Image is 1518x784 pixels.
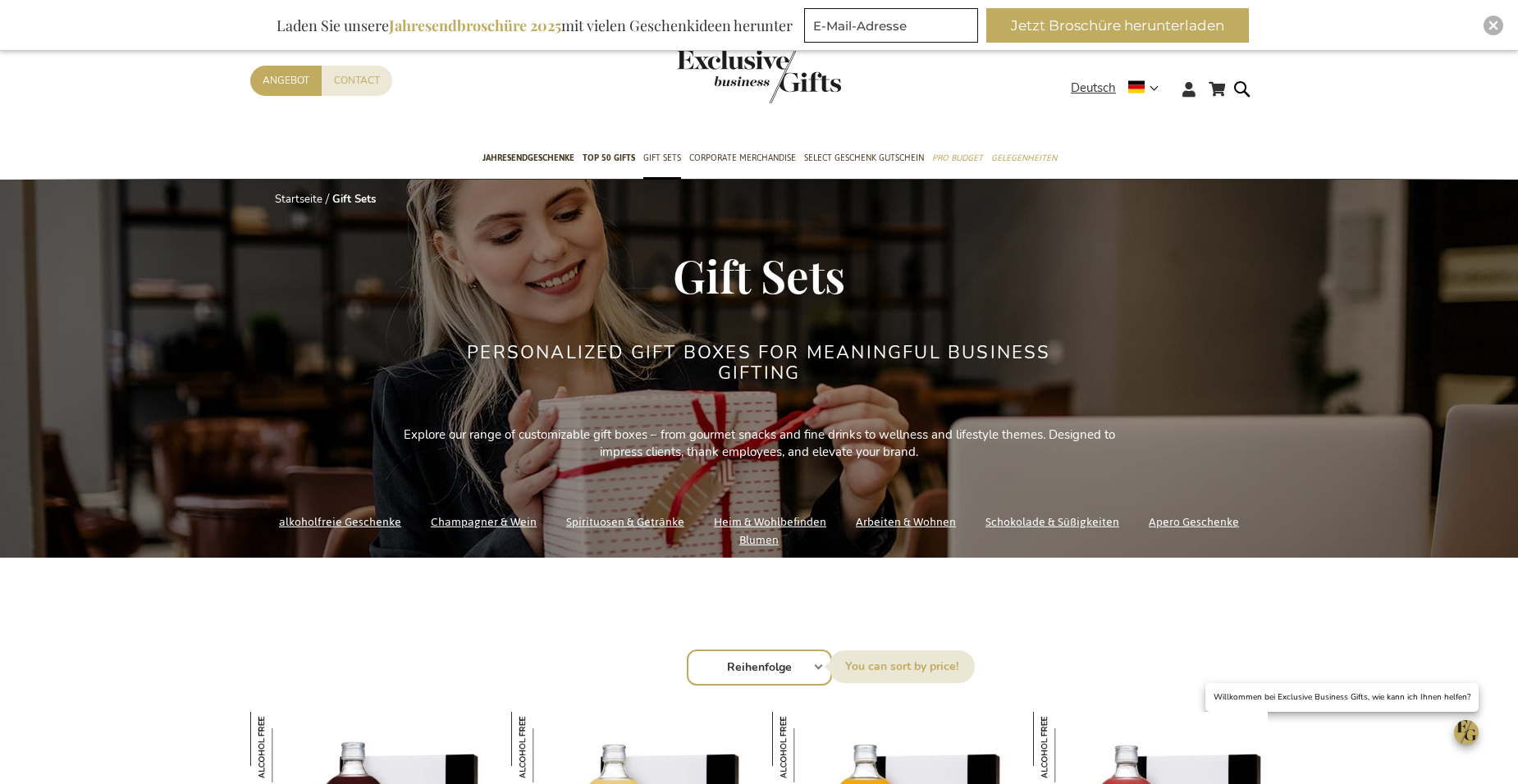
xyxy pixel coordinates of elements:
[332,192,376,207] strong: Gift Sets
[714,511,826,533] a: Heim & Wohlbefinden
[932,149,983,166] span: Pro Budget
[1149,511,1239,533] a: Apero Geschenke
[566,511,684,533] a: Spirituosen & Getränke
[511,712,582,782] img: The Mocktail Club Goldenes Geschenkset
[739,529,779,551] a: Blumen
[431,511,537,533] a: Champagner & Wein
[677,49,759,103] a: store logo
[772,712,843,782] img: The Mocktail Club Entspannungs Geschenkbox
[829,650,975,683] label: Sortieren nach
[643,149,681,166] span: Gift Sets
[250,712,321,782] img: The Mocktail Club Luxus Relax Box
[673,244,845,305] span: Gift Sets
[689,149,796,166] span: Corporate Merchandise
[390,426,1128,462] p: Explore our range of customizable gift boxes – from gourmet snacks and fine drinks to wellness an...
[1488,21,1498,30] img: Close
[1071,79,1169,98] div: Deutsch
[856,511,956,533] a: Arbeiten & Wohnen
[275,192,322,207] a: Startseite
[279,511,401,533] a: alkoholfreie Geschenke
[583,149,635,166] span: TOP 50 Gifts
[804,149,924,166] span: Select Geschenk Gutschein
[1071,79,1116,98] span: Deutsch
[1484,16,1503,35] div: Close
[985,511,1119,533] a: Schokolade & Süßigkeiten
[269,8,800,43] div: Laden Sie unsere mit vielen Geschenkideen herunter
[804,8,978,43] input: E-Mail-Adresse
[991,149,1057,166] span: Gelegenheiten
[804,8,983,48] form: marketing offers and promotions
[482,149,574,166] span: Jahresendgeschenke
[389,16,561,35] b: Jahresendbroschüre 2025
[322,66,392,96] a: Contact
[986,8,1249,43] button: Jetzt Broschüre herunterladen
[1033,712,1104,782] img: The Mocktail Club Meisterklasse Box
[677,49,841,103] img: Exclusive Business gifts logo
[250,66,322,96] a: Angebot
[451,343,1067,382] h2: Personalized Gift Boxes for Meaningful Business Gifting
